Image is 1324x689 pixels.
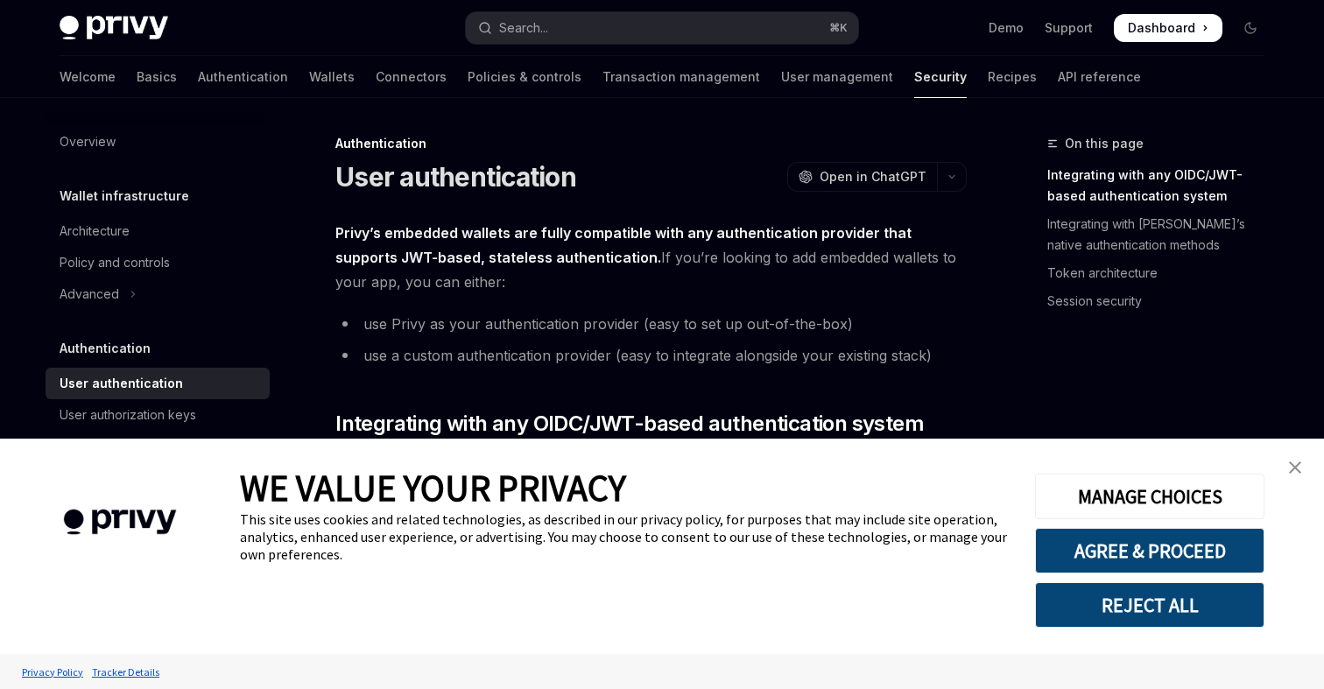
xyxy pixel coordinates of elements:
button: Toggle Advanced section [46,278,270,310]
a: User authentication [46,368,270,399]
a: Integrating with [PERSON_NAME]’s native authentication methods [1047,210,1278,259]
a: Recipes [988,56,1037,98]
button: Open in ChatGPT [787,162,937,192]
a: Privacy Policy [18,657,88,687]
span: WE VALUE YOUR PRIVACY [240,465,626,510]
button: REJECT ALL [1035,582,1264,628]
a: User authorization keys [46,399,270,431]
a: API reference [1058,56,1141,98]
li: use Privy as your authentication provider (easy to set up out-of-the-box) [335,312,967,336]
a: Connectors [376,56,447,98]
a: Security [914,56,967,98]
a: User management [781,56,893,98]
li: use a custom authentication provider (easy to integrate alongside your existing stack) [335,343,967,368]
a: Token architecture [1047,259,1278,287]
img: close banner [1289,461,1301,474]
a: Wallets [309,56,355,98]
a: Authentication [198,56,288,98]
a: Demo [989,19,1024,37]
span: If you’re looking to add embedded wallets to your app, you can either: [335,221,967,294]
a: Session security [1047,287,1278,315]
button: Toggle dark mode [1236,14,1264,42]
div: Advanced [60,284,119,305]
a: Welcome [60,56,116,98]
h1: User authentication [335,161,576,193]
div: Architecture [60,221,130,242]
div: User authorization keys [60,404,196,425]
div: Policy and controls [60,252,170,273]
div: Search... [499,18,548,39]
div: Authentication [335,135,967,152]
h5: Authentication [60,338,151,359]
div: Overview [60,131,116,152]
a: Basics [137,56,177,98]
img: dark logo [60,16,168,40]
strong: Privy’s embedded wallets are fully compatible with any authentication provider that supports JWT-... [335,224,912,266]
button: Open search [466,12,858,44]
a: Transaction management [602,56,760,98]
a: close banner [1278,450,1313,485]
a: Integrating with any OIDC/JWT-based authentication system [1047,161,1278,210]
span: ⌘ K [829,21,848,35]
span: On this page [1065,133,1144,154]
span: Dashboard [1128,19,1195,37]
img: company logo [26,484,214,560]
button: MANAGE CHOICES [1035,474,1264,519]
a: Policies & controls [468,56,581,98]
a: Architecture [46,215,270,247]
div: User authentication [60,373,183,394]
a: Policy and controls [46,247,270,278]
div: This site uses cookies and related technologies, as described in our privacy policy, for purposes... [240,510,1009,563]
button: AGREE & PROCEED [1035,528,1264,573]
h5: Wallet infrastructure [60,186,189,207]
span: Integrating with any OIDC/JWT-based authentication system [335,410,924,438]
a: Overview [46,126,270,158]
span: Open in ChatGPT [820,168,926,186]
a: Support [1045,19,1093,37]
a: Dashboard [1114,14,1222,42]
a: Tracker Details [88,657,164,687]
